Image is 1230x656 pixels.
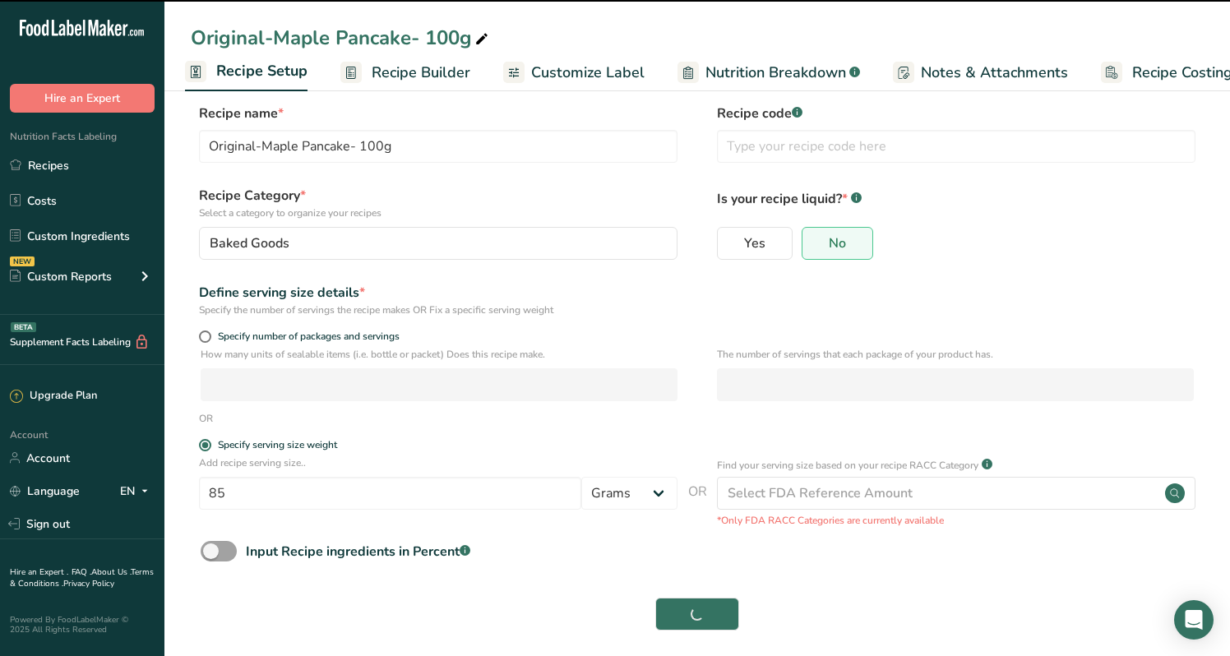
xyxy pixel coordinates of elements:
div: Select FDA Reference Amount [728,483,913,503]
a: Privacy Policy [63,578,114,589]
div: EN [120,481,155,501]
a: Recipe Setup [185,53,307,92]
p: Find your serving size based on your recipe RACC Category [717,458,978,473]
a: Language [10,477,80,506]
span: Yes [744,235,765,252]
span: Baked Goods [210,233,289,253]
div: Original-Maple Pancake- 100g [191,23,492,53]
p: Is your recipe liquid? [717,186,1195,209]
label: Recipe code [717,104,1195,123]
a: Hire an Expert . [10,566,68,578]
p: Select a category to organize your recipes [199,206,677,220]
a: FAQ . [72,566,91,578]
span: Customize Label [531,62,645,84]
div: NEW [10,256,35,266]
label: Recipe Category [199,186,677,220]
a: Nutrition Breakdown [677,54,860,91]
input: Type your serving size here [199,477,581,510]
p: *Only FDA RACC Categories are currently available [717,513,1195,528]
div: BETA [11,322,36,332]
div: Specify the number of servings the recipe makes OR Fix a specific serving weight [199,303,677,317]
span: No [829,235,846,252]
button: Hire an Expert [10,84,155,113]
span: OR [688,482,707,528]
p: How many units of sealable items (i.e. bottle or packet) Does this recipe make. [201,347,677,362]
span: Notes & Attachments [921,62,1068,84]
div: OR [199,411,213,426]
div: Input Recipe ingredients in Percent [246,542,470,561]
label: Recipe name [199,104,677,123]
div: Custom Reports [10,268,112,285]
span: Specify number of packages and servings [211,330,400,343]
div: Powered By FoodLabelMaker © 2025 All Rights Reserved [10,615,155,635]
span: Recipe Setup [216,60,307,82]
div: Open Intercom Messenger [1174,600,1214,640]
a: Recipe Builder [340,54,470,91]
a: Terms & Conditions . [10,566,154,589]
a: About Us . [91,566,131,578]
span: Recipe Builder [372,62,470,84]
input: Type your recipe name here [199,130,677,163]
span: Nutrition Breakdown [705,62,846,84]
div: Specify serving size weight [218,439,337,451]
button: Baked Goods [199,227,677,260]
div: Define serving size details [199,283,677,303]
input: Type your recipe code here [717,130,1195,163]
p: Add recipe serving size.. [199,455,677,470]
a: Customize Label [503,54,645,91]
div: Upgrade Plan [10,388,97,404]
p: The number of servings that each package of your product has. [717,347,1194,362]
a: Notes & Attachments [893,54,1068,91]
